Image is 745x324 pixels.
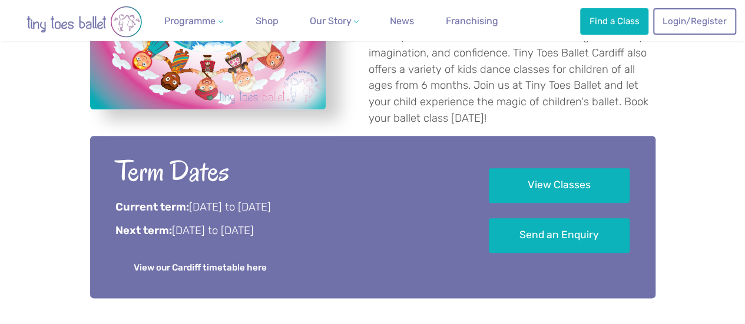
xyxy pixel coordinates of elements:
span: News [390,15,414,26]
a: View Classes [489,168,630,203]
h2: Term Dates [115,153,456,190]
a: View our Cardiff timetable here [115,255,285,280]
span: Franchising [446,15,498,26]
a: Franchising [441,9,503,33]
a: Send an Enquiry [489,218,630,253]
a: Login/Register [653,8,736,34]
span: Programme [164,15,216,26]
a: Our Story [304,9,363,33]
a: Find a Class [580,8,648,34]
a: Shop [251,9,283,33]
p: [DATE] to [DATE] [115,200,456,215]
span: Shop [256,15,279,26]
p: [DATE] to [DATE] [115,223,456,239]
img: tiny toes ballet [14,6,155,38]
strong: Current term: [115,201,189,213]
a: Programme [160,9,228,33]
strong: Next term: [115,224,172,237]
a: News [385,9,419,33]
span: Our Story [309,15,351,26]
